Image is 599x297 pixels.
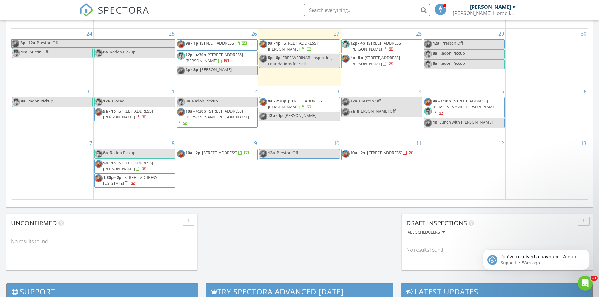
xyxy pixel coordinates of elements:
[12,49,20,57] img: screen_shot_20250711_at_9.04.05_am.png
[341,138,423,199] td: Go to September 11, 2025
[424,107,432,115] img: screen_shot_20250711_at_9.04.05_am.png
[341,149,422,160] a: 10a - 2p [STREET_ADDRESS]
[176,86,258,138] td: Go to September 2, 2025
[423,28,505,86] td: Go to August 29, 2025
[578,276,593,291] iframe: Intercom live chat
[94,28,176,86] td: Go to August 25, 2025
[11,219,57,227] span: Unconfirmed
[94,86,176,138] td: Go to September 1, 2025
[95,98,103,106] img: screen_shot_20250711_at_9.04.05_am.png
[80,8,149,22] a: SPECTORA
[88,138,93,148] a: Go to September 7, 2025
[12,40,19,47] img: orangeheadshot.png
[408,230,445,234] div: All schedulers
[259,39,340,53] a: 9a - 1p [STREET_ADDRESS][PERSON_NAME]
[170,86,176,96] a: Go to September 1, 2025
[177,149,258,160] a: 10a - 2p [STREET_ADDRESS]
[112,98,125,104] span: Closed
[6,233,197,250] div: No results found
[177,108,249,126] a: 10a - 4:30p [STREET_ADDRESS][PERSON_NAME][PERSON_NAME]
[268,55,332,66] span: FREE WEBINAR: Inspecting Foundations for Soil ...
[186,108,249,120] span: [STREET_ADDRESS][PERSON_NAME][PERSON_NAME]
[177,150,185,158] img: orangeheadshot.png
[177,67,185,74] img: orangeheadshot.png
[177,107,258,128] a: 10a - 4:30p [STREET_ADDRESS][PERSON_NAME][PERSON_NAME]
[177,39,258,51] a: 9a - 1p [STREET_ADDRESS]
[103,174,121,180] span: 1:30p - 2p
[342,150,350,158] img: orangeheadshot.png
[30,49,48,55] span: Austin Off
[433,98,496,116] a: 9a - 1:30p [STREET_ADDRESS][PERSON_NAME][PERSON_NAME]
[439,119,493,125] span: Lunch with [PERSON_NAME]
[433,98,496,110] span: [STREET_ADDRESS][PERSON_NAME][PERSON_NAME]
[423,86,505,138] td: Go to September 5, 2025
[95,49,103,57] img: screen_shot_20250711_at_9.04.05_am.png
[186,40,247,46] a: 9a - 1p [STREET_ADDRESS]
[94,159,175,173] a: 9a - 1p [STREET_ADDRESS][PERSON_NAME]
[470,4,511,10] div: [PERSON_NAME]
[433,50,437,56] span: 8a
[332,29,341,39] a: Go to August 27, 2025
[350,55,400,66] span: [STREET_ADDRESS][PERSON_NAME]
[253,86,258,96] a: Go to September 2, 2025
[350,55,400,66] a: 4p - 5p [STREET_ADDRESS][PERSON_NAME]
[433,119,437,125] span: 1p
[80,3,93,17] img: The Best Home Inspection Software - Spectora
[342,108,350,116] img: orangeheadshot.png
[177,52,185,60] img: screen_shot_20250711_at_9.04.05_am.png
[95,160,103,168] img: orangeheadshot.png
[186,150,249,156] a: 10a - 2p [STREET_ADDRESS]
[110,150,136,156] span: Radon Pickup
[350,98,357,104] span: 12a
[20,40,36,47] span: 3p - 12a
[186,40,198,46] span: 9a - 1p
[342,98,350,106] img: orangeheadshot.png
[268,150,275,156] span: 12a
[177,40,185,48] img: orangeheadshot.png
[268,40,280,46] span: 9a - 1p
[21,49,28,55] span: 12a
[424,40,432,48] img: orangeheadshot.png
[359,98,381,104] span: Preston Off
[424,60,432,68] img: screen_shot_20250711_at_9.04.05_am.png
[341,28,423,86] td: Go to August 28, 2025
[186,108,206,114] span: 10a - 4:30p
[259,150,267,158] img: orangeheadshot.png
[268,55,280,60] span: 5p - 6p
[304,4,430,16] input: Search everything...
[176,138,258,199] td: Go to September 9, 2025
[186,150,200,156] span: 10a - 2p
[103,49,108,55] span: 8a
[259,113,267,120] img: orangeheadshot.png
[253,138,258,148] a: Go to September 9, 2025
[186,67,198,72] span: 2p - 3p
[439,60,465,66] span: Radon Pickup
[200,67,232,72] span: [PERSON_NAME]
[433,60,437,66] span: 8a
[103,108,116,114] span: 9a - 1p
[350,150,414,156] a: 10a - 2p [STREET_ADDRESS]
[27,98,53,104] span: Radon Pickup
[177,98,185,106] img: screen_shot_20250711_at_9.04.05_am.png
[367,150,402,156] span: [STREET_ADDRESS]
[335,86,341,96] a: Go to September 3, 2025
[350,55,363,60] span: 4p - 5p
[497,29,505,39] a: Go to August 29, 2025
[277,150,298,156] span: Preston Off
[103,174,158,186] a: 1:30p - 2p [STREET_ADDRESS][US_STATE]
[12,98,20,106] img: screen_shot_20250711_at_9.04.05_am.png
[177,108,185,116] img: orangeheadshot.png
[268,98,286,104] span: 9a - 2:30p
[357,108,396,114] span: [PERSON_NAME] Off
[268,98,323,110] span: [STREET_ADDRESS][PERSON_NAME]
[11,28,94,86] td: Go to August 24, 2025
[103,108,153,120] span: [STREET_ADDRESS][PERSON_NAME]
[177,51,258,65] a: 12p - 4:30p [STREET_ADDRESS][PERSON_NAME]
[285,113,316,118] span: [PERSON_NAME]
[500,86,505,96] a: Go to September 5, 2025
[103,108,153,120] a: 9a - 1p [STREET_ADDRESS][PERSON_NAME]
[433,98,451,104] span: 9a - 1:30p
[103,98,110,104] span: 12a
[85,29,93,39] a: Go to August 24, 2025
